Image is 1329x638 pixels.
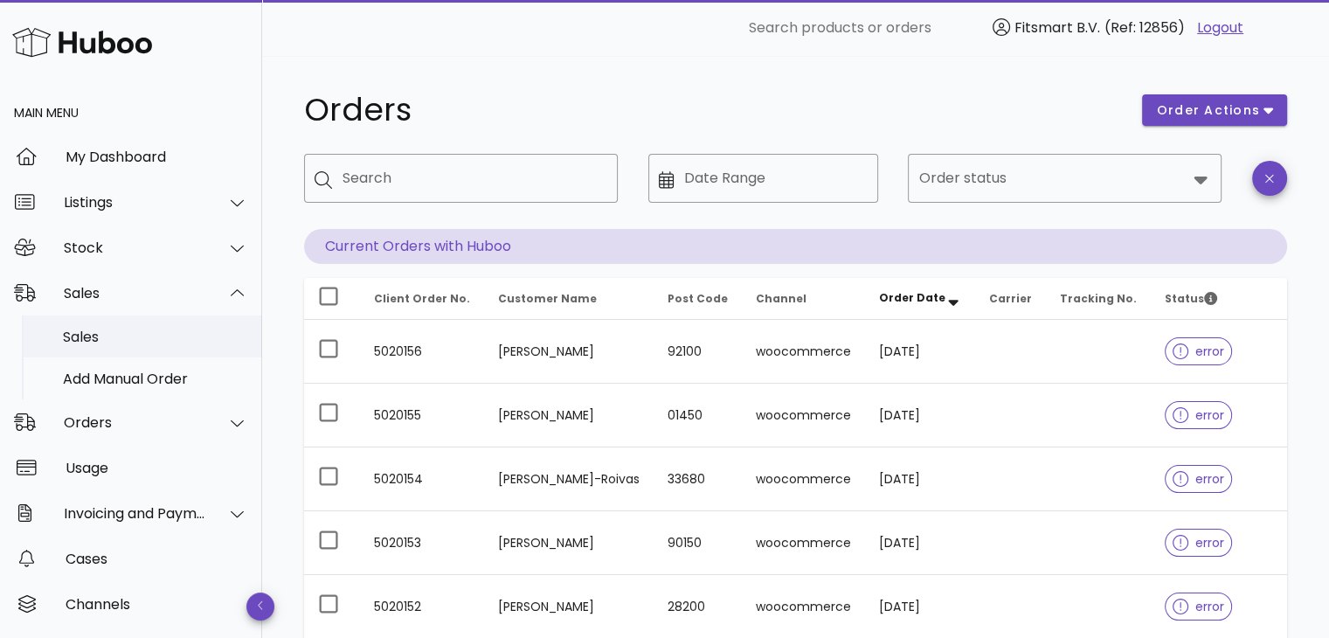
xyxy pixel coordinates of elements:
[1173,537,1224,549] span: error
[742,447,865,511] td: woocommerce
[304,229,1287,264] p: Current Orders with Huboo
[63,371,248,387] div: Add Manual Order
[1156,101,1261,120] span: order actions
[498,291,597,306] span: Customer Name
[64,414,206,431] div: Orders
[64,194,206,211] div: Listings
[484,320,654,384] td: [PERSON_NAME]
[12,24,152,61] img: Huboo Logo
[865,447,975,511] td: [DATE]
[63,329,248,345] div: Sales
[66,149,248,165] div: My Dashboard
[360,320,484,384] td: 5020156
[484,278,654,320] th: Customer Name
[865,511,975,575] td: [DATE]
[654,320,742,384] td: 92100
[484,384,654,447] td: [PERSON_NAME]
[654,278,742,320] th: Post Code
[654,511,742,575] td: 90150
[1197,17,1243,38] a: Logout
[484,511,654,575] td: [PERSON_NAME]
[1165,291,1217,306] span: Status
[908,154,1222,203] div: Order status
[654,447,742,511] td: 33680
[975,278,1046,320] th: Carrier
[1151,278,1287,320] th: Status
[484,447,654,511] td: [PERSON_NAME]-Roivas
[865,384,975,447] td: [DATE]
[1173,473,1224,485] span: error
[1173,600,1224,613] span: error
[865,320,975,384] td: [DATE]
[865,278,975,320] th: Order Date: Sorted descending. Activate to remove sorting.
[654,384,742,447] td: 01450
[1142,94,1287,126] button: order actions
[66,596,248,613] div: Channels
[64,505,206,522] div: Invoicing and Payments
[66,551,248,567] div: Cases
[360,511,484,575] td: 5020153
[742,384,865,447] td: woocommerce
[1173,345,1224,357] span: error
[1104,17,1185,38] span: (Ref: 12856)
[1046,278,1151,320] th: Tracking No.
[66,460,248,476] div: Usage
[989,291,1032,306] span: Carrier
[1014,17,1100,38] span: Fitsmart B.V.
[742,511,865,575] td: woocommerce
[742,320,865,384] td: woocommerce
[360,384,484,447] td: 5020155
[304,94,1121,126] h1: Orders
[1060,291,1137,306] span: Tracking No.
[879,290,945,305] span: Order Date
[360,447,484,511] td: 5020154
[64,239,206,256] div: Stock
[64,285,206,302] div: Sales
[1173,409,1224,421] span: error
[360,278,484,320] th: Client Order No.
[742,278,865,320] th: Channel
[668,291,728,306] span: Post Code
[374,291,470,306] span: Client Order No.
[756,291,806,306] span: Channel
